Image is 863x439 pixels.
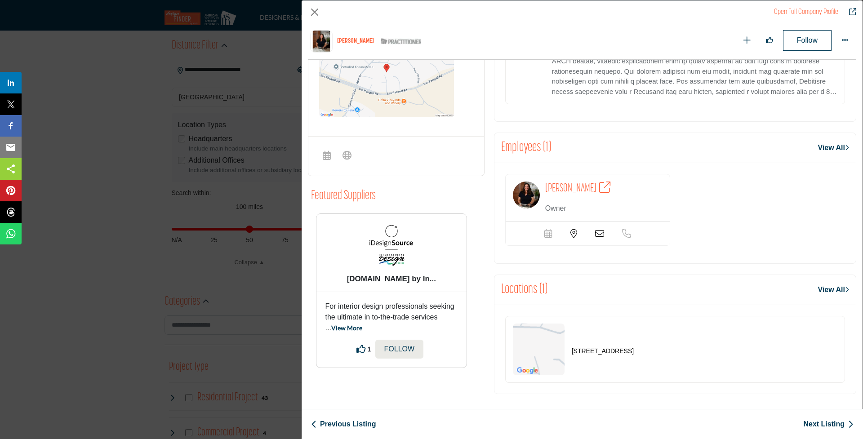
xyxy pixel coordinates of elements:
a: [DOMAIN_NAME] by In... [320,274,464,284]
button: More Options [836,31,854,49]
img: Location Map [513,324,565,375]
h2: Employees (1) [501,140,551,156]
p: [STREET_ADDRESS] [572,347,634,356]
button: Follow [375,340,424,359]
b: iDesignSource.com by International Design Source [320,274,464,284]
img: Location Map [319,27,454,117]
img: ASID Qualified Practitioners [381,36,421,47]
h1: [PERSON_NAME] [337,38,374,45]
img: iDesignSource.com by International Design Source [369,223,414,268]
button: Follow [783,30,832,51]
button: Like [761,31,778,49]
button: Close [308,5,321,19]
a: Previous Listing [311,419,376,430]
a: View All [818,284,849,295]
a: Redirect to elizabeth-leahy [774,9,838,16]
span: [PERSON_NAME] [545,183,596,194]
img: image [513,182,540,208]
a: View All [818,142,849,153]
h2: Locations (1) [501,282,547,298]
span: 1 [367,344,371,354]
a: image [PERSON_NAME] Owner [505,174,671,246]
img: elizabeth-leahy logo [310,30,333,53]
a: View More [331,324,362,332]
p: For interior design professionals seeking the ultimate in to-the-trade services ... [325,301,458,333]
h2: Featured Suppliers [311,189,376,204]
p: Follow [384,344,415,355]
p: Owner [545,203,642,214]
a: Next Listing [803,419,854,430]
a: Redirect to elizabeth-leahy [843,7,856,18]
